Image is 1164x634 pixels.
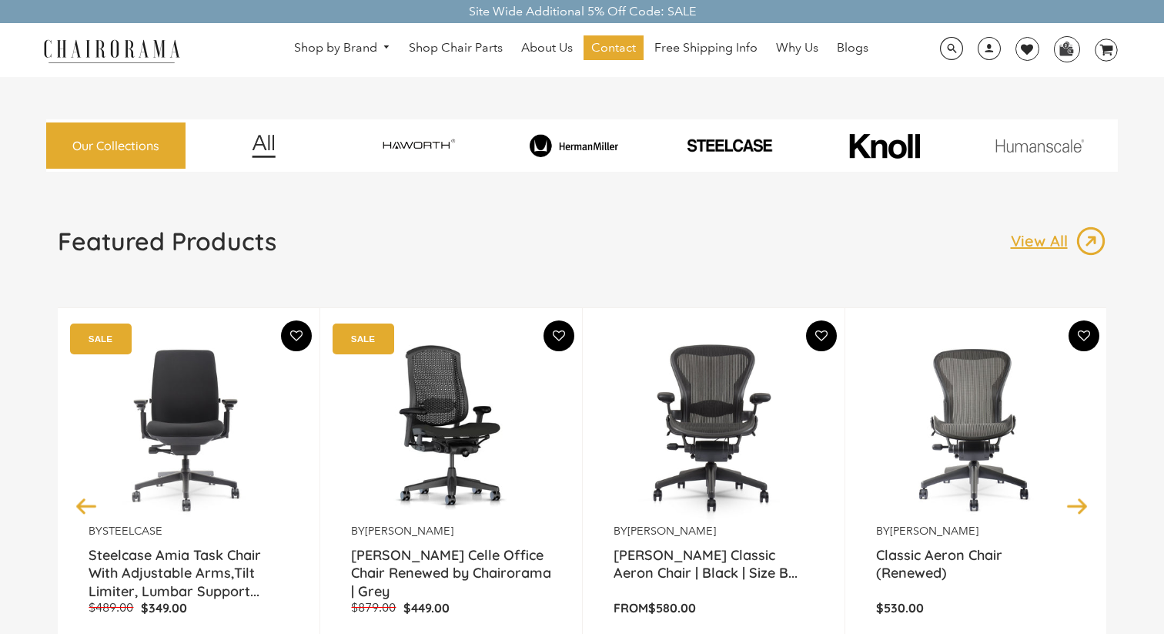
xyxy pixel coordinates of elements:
[351,334,375,344] text: SALE
[614,331,814,524] a: Herman Miller Classic Aeron Chair | Black | Size B (Renewed) - chairorama Herman Miller Classic A...
[89,546,289,585] a: Steelcase Amia Task Chair With Adjustable Arms,Tilt Limiter, Lumbar Support...
[627,524,716,538] a: [PERSON_NAME]
[409,40,503,56] span: Shop Chair Parts
[591,40,636,56] span: Contact
[876,600,924,616] span: $530.00
[829,35,876,60] a: Blogs
[46,122,186,169] a: Our Collections
[499,134,649,156] img: image_8_173eb7e0-7579-41b4-bc8e-4ba0b8ba93e8.png
[521,40,573,56] span: About Us
[814,132,954,160] img: image_10_1.png
[1011,231,1075,251] p: View All
[221,134,306,158] img: image_12.png
[648,600,696,616] span: $580.00
[351,331,551,524] a: Herman Miller Celle Office Chair Renewed by Chairorama | Grey - chairorama Herman Miller Celle Of...
[351,546,551,585] a: [PERSON_NAME] Celle Office Chair Renewed by Chairorama | Grey
[647,35,765,60] a: Free Shipping Info
[286,36,399,60] a: Shop by Brand
[1055,37,1079,60] img: WhatsApp_Image_2024-07-12_at_16.23.01.webp
[281,320,312,351] button: Add To Wishlist
[614,331,814,524] img: Herman Miller Classic Aeron Chair | Black | Size B (Renewed) - chairorama
[401,35,510,60] a: Shop Chair Parts
[403,600,450,616] span: $449.00
[351,600,396,615] span: $879.00
[654,137,804,153] img: PHOTO-2024-07-09-00-53-10-removebg-preview.png
[876,546,1076,585] a: Classic Aeron Chair (Renewed)
[1075,226,1106,257] img: image_13.png
[141,600,187,616] span: $349.00
[876,524,1076,538] p: by
[365,524,453,538] a: [PERSON_NAME]
[614,524,814,538] p: by
[89,331,289,524] a: Amia Chair by chairorama.com Renewed Amia Chair chairorama.com
[544,320,574,351] button: Add To Wishlist
[837,40,868,56] span: Blogs
[965,139,1115,152] img: image_11.png
[58,226,276,269] a: Featured Products
[351,524,551,538] p: by
[584,35,644,60] a: Contact
[89,334,112,344] text: SALE
[513,35,580,60] a: About Us
[876,331,1076,524] a: Classic Aeron Chair (Renewed) - chairorama Classic Aeron Chair (Renewed) - chairorama
[614,546,814,585] a: [PERSON_NAME] Classic Aeron Chair | Black | Size B...
[776,40,818,56] span: Why Us
[89,600,133,615] span: $489.00
[876,331,1076,524] img: Classic Aeron Chair (Renewed) - chairorama
[343,130,493,162] img: image_7_14f0750b-d084-457f-979a-a1ab9f6582c4.png
[1064,492,1091,519] button: Next
[58,226,276,257] h1: Featured Products
[614,600,814,616] p: From
[768,35,826,60] a: Why Us
[89,524,289,538] p: by
[890,524,978,538] a: [PERSON_NAME]
[1011,226,1106,257] a: View All
[35,37,189,64] img: chairorama
[806,320,837,351] button: Add To Wishlist
[254,35,908,64] nav: DesktopNavigation
[89,331,289,524] img: Amia Chair by chairorama.com
[73,492,100,519] button: Previous
[102,524,162,538] a: Steelcase
[351,331,551,524] img: Herman Miller Celle Office Chair Renewed by Chairorama | Grey - chairorama
[654,40,758,56] span: Free Shipping Info
[1069,320,1099,351] button: Add To Wishlist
